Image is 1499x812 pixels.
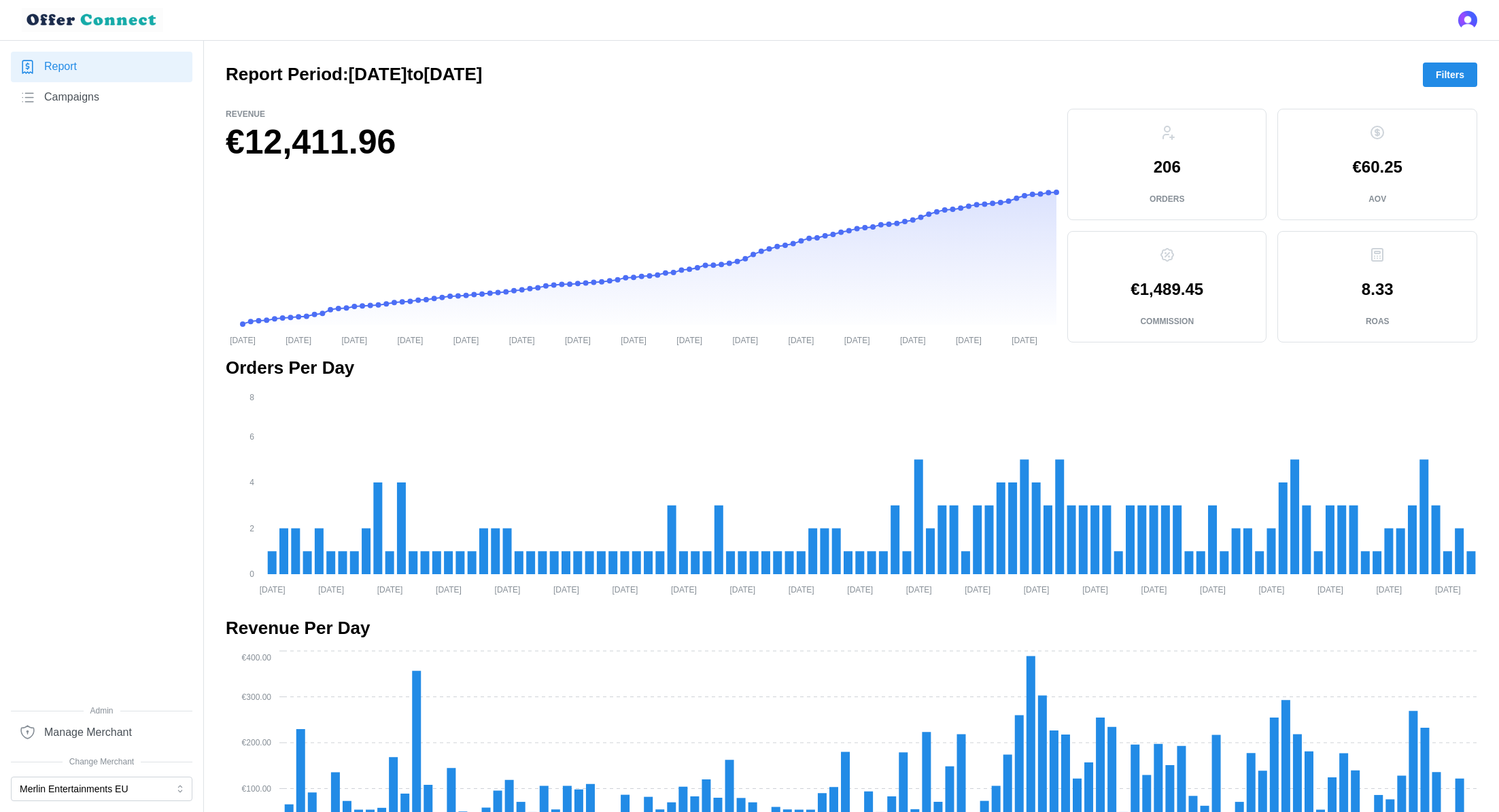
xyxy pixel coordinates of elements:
[1353,159,1402,175] p: €60.25
[44,58,77,75] span: Report
[11,705,192,718] span: Admin
[495,584,521,594] tspan: [DATE]
[226,109,1056,120] p: Revenue
[249,524,254,533] tspan: 2
[1024,584,1050,594] tspan: [DATE]
[1317,584,1343,594] tspan: [DATE]
[1200,584,1226,594] tspan: [DATE]
[436,584,462,594] tspan: [DATE]
[847,584,873,594] tspan: [DATE]
[509,335,535,345] tspan: [DATE]
[11,777,192,801] button: Merlin Entertainments EU
[44,724,132,741] span: Manage Merchant
[1366,316,1390,328] p: ROAS
[1376,584,1402,594] tspan: [DATE]
[565,335,591,345] tspan: [DATE]
[1458,11,1477,30] button: Open user button
[1141,584,1167,594] tspan: [DATE]
[226,120,1056,164] h1: €12,411.96
[729,584,755,594] tspan: [DATE]
[671,584,697,594] tspan: [DATE]
[260,584,286,594] tspan: [DATE]
[11,82,192,113] a: Campaigns
[732,335,758,345] tspan: [DATE]
[226,63,482,86] h2: Report Period: [DATE] to [DATE]
[956,335,982,345] tspan: [DATE]
[242,692,272,702] tspan: €300.00
[1423,63,1477,87] button: Filters
[242,653,272,663] tspan: €400.00
[789,584,814,594] tspan: [DATE]
[242,738,272,747] tspan: €200.00
[844,335,870,345] tspan: [DATE]
[226,356,1477,380] h2: Orders Per Day
[621,335,647,345] tspan: [DATE]
[906,584,932,594] tspan: [DATE]
[1154,159,1181,175] p: 206
[22,8,163,32] img: loyalBe Logo
[612,584,638,594] tspan: [DATE]
[676,335,702,345] tspan: [DATE]
[1436,63,1464,86] span: Filters
[1012,335,1037,345] tspan: [DATE]
[249,432,254,442] tspan: 6
[242,784,272,794] tspan: €100.00
[789,335,814,345] tspan: [DATE]
[226,616,1477,640] h2: Revenue Per Day
[900,335,926,345] tspan: [DATE]
[553,584,579,594] tspan: [DATE]
[249,392,254,402] tspan: 8
[1362,281,1394,298] p: 8.33
[1140,316,1194,328] p: Commission
[11,756,192,769] span: Change Merchant
[1259,584,1285,594] tspan: [DATE]
[11,52,192,82] a: Report
[453,335,479,345] tspan: [DATE]
[44,89,99,106] span: Campaigns
[286,335,311,345] tspan: [DATE]
[318,584,344,594] tspan: [DATE]
[11,717,192,747] a: Manage Merchant
[230,335,256,345] tspan: [DATE]
[1131,281,1203,298] p: €1,489.45
[1368,194,1386,205] p: AOV
[1150,194,1184,205] p: Orders
[249,478,254,487] tspan: 4
[1458,11,1477,30] img: 's logo
[398,335,424,345] tspan: [DATE]
[249,569,254,579] tspan: 0
[1082,584,1108,594] tspan: [DATE]
[341,335,367,345] tspan: [DATE]
[377,584,403,594] tspan: [DATE]
[1435,584,1461,594] tspan: [DATE]
[965,584,990,594] tspan: [DATE]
